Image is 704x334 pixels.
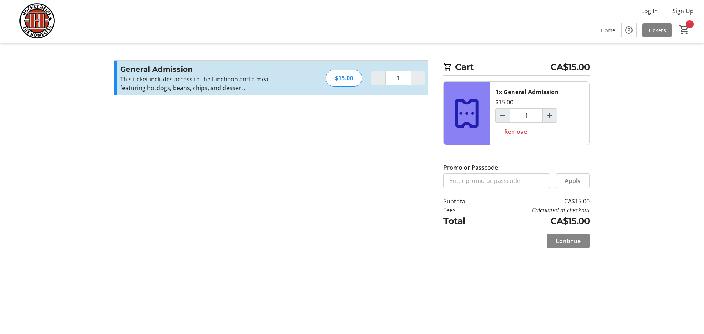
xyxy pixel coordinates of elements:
button: Help [621,23,636,37]
button: Log In [635,5,664,17]
input: General Admission Quantity [510,108,543,123]
td: Fees [443,206,486,214]
button: Increment by one [411,71,425,85]
button: Remove [495,124,536,139]
button: Apply [556,173,590,188]
input: General Admission Quantity [385,71,411,85]
button: Increment by one [543,109,557,122]
div: $15.00 [326,70,362,87]
h2: Cart [443,60,590,76]
div: 1x General Admission [495,88,559,96]
button: Decrement by one [371,71,385,85]
h3: General Admission [120,64,280,75]
td: CA$15.00 [486,214,590,228]
button: Decrement by one [496,109,510,122]
span: Sign Up [672,7,694,15]
span: Home [601,26,615,34]
td: CA$15.00 [486,197,590,206]
a: Tickets [642,23,672,37]
div: $15.00 [495,98,513,107]
button: Sign Up [667,5,700,17]
button: Continue [547,234,590,248]
button: Cart [678,23,691,36]
span: CA$15.00 [550,60,590,74]
span: Apply [565,176,581,185]
span: Tickets [648,26,666,34]
td: Total [443,214,486,228]
td: Subtotal [443,197,486,206]
span: Continue [555,236,581,245]
input: Enter promo or passcode [443,173,550,188]
td: Calculated at checkout [486,206,590,214]
label: Promo or Passcode [443,163,498,172]
p: This ticket includes access to the luncheon and a meal featuring hotdogs, beans, chips, and dessert. [120,75,280,92]
img: Hockey Helps the Homeless's Logo [4,3,70,40]
a: Home [595,23,621,37]
span: Log In [641,7,658,15]
span: Remove [504,127,527,136]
